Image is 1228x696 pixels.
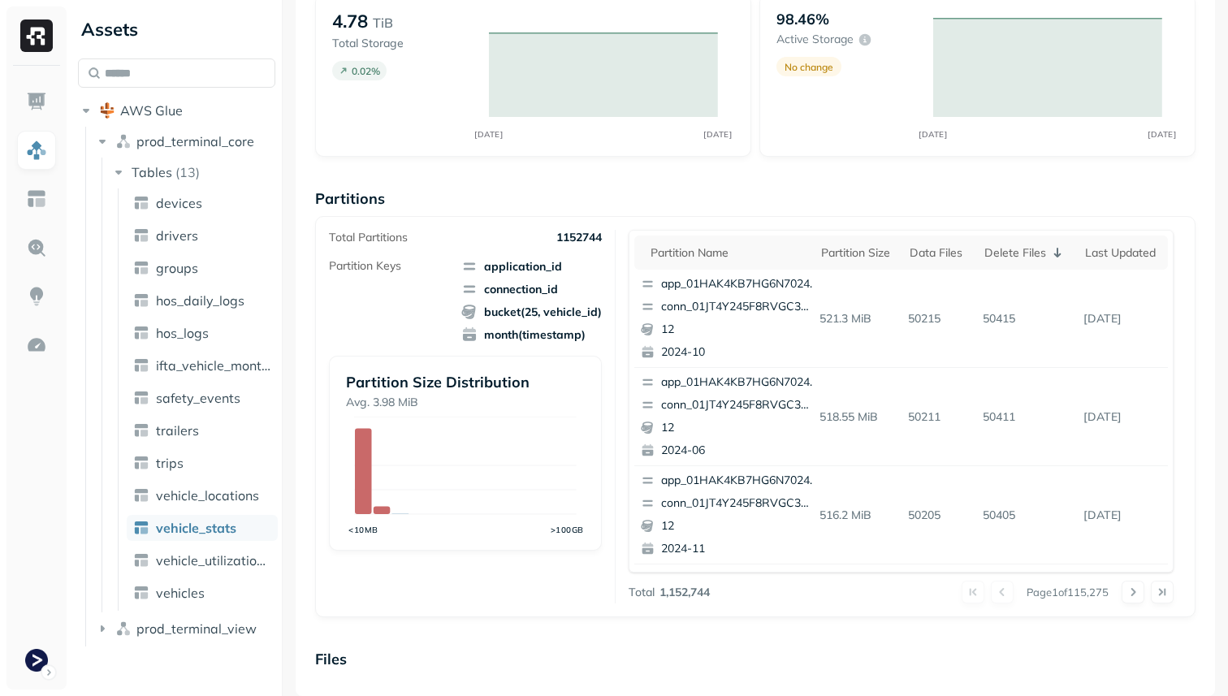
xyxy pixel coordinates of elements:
[127,417,278,443] a: trailers
[132,164,172,180] span: Tables
[115,133,132,149] img: namespace
[127,223,278,249] a: drivers
[821,245,894,261] div: Partition size
[127,450,278,476] a: trips
[661,397,819,413] p: conn_01JT4Y245F8RVGC3WJ980TK8T0
[329,230,408,245] p: Total Partitions
[346,373,585,391] p: Partition Size Distribution
[20,19,53,52] img: Ryft
[1148,129,1177,139] tspan: [DATE]
[813,501,902,530] p: 516.2 MiB
[133,520,149,536] img: table
[976,305,1078,333] p: 50415
[984,243,1070,262] div: Delete Files
[902,403,976,431] p: 50211
[332,10,368,32] p: 4.78
[120,102,183,119] span: AWS Glue
[127,385,278,411] a: safety_events
[1027,585,1109,599] p: Page 1 of 115,275
[127,580,278,606] a: vehicles
[634,466,826,564] button: app_01HAK4KB7HG6N7024210G3S8D5conn_01JT4Y245F8RVGC3WJ980TK8T0122024-11
[26,237,47,258] img: Query Explorer
[346,395,585,410] p: Avg. 3.98 MiB
[156,325,209,341] span: hos_logs
[133,390,149,406] img: table
[25,649,48,672] img: Terminal
[26,286,47,307] img: Insights
[1077,403,1167,431] p: Sep 4, 2025
[127,255,278,281] a: groups
[902,305,976,333] p: 50215
[352,65,380,77] p: 0.02 %
[26,140,47,161] img: Assets
[133,552,149,568] img: table
[133,487,149,504] img: table
[26,91,47,112] img: Dashboard
[659,585,710,600] p: 1,152,744
[704,129,733,139] tspan: [DATE]
[115,620,132,637] img: namespace
[1077,305,1167,333] p: Sep 4, 2025
[175,164,200,180] p: ( 13 )
[127,320,278,346] a: hos_logs
[99,102,115,119] img: root
[127,515,278,541] a: vehicle_stats
[133,292,149,309] img: table
[461,304,602,320] span: bucket(25, vehicle_id)
[156,195,202,211] span: devices
[133,357,149,374] img: table
[651,245,805,261] div: Partition name
[133,260,149,276] img: table
[910,245,968,261] div: Data Files
[127,190,278,216] a: devices
[78,97,275,123] button: AWS Glue
[156,520,236,536] span: vehicle_stats
[127,482,278,508] a: vehicle_locations
[661,443,819,459] p: 2024-06
[315,650,1196,668] p: Files
[976,501,1078,530] p: 50405
[156,260,198,276] span: groups
[902,501,976,530] p: 50205
[1077,501,1167,530] p: Sep 4, 2025
[661,276,819,292] p: app_01HAK4KB7HG6N7024210G3S8D5
[661,495,819,512] p: conn_01JT4Y245F8RVGC3WJ980TK8T0
[26,188,47,210] img: Asset Explorer
[156,487,259,504] span: vehicle_locations
[776,32,854,47] p: Active storage
[94,128,276,154] button: prod_terminal_core
[329,258,401,274] p: Partition Keys
[461,281,602,297] span: connection_id
[156,455,184,471] span: trips
[919,129,948,139] tspan: [DATE]
[127,547,278,573] a: vehicle_utilization_day
[133,455,149,471] img: table
[156,585,205,601] span: vehicles
[661,322,819,338] p: 12
[634,564,826,662] button: app_01HAK4KB7HG6N7024210G3S8D5conn_01JR18MAE06T0RYG92SRWVNBGZ82024-05
[785,61,833,73] p: No change
[661,374,819,391] p: app_01HAK4KB7HG6N7024210G3S8D5
[156,390,240,406] span: safety_events
[813,305,902,333] p: 521.3 MiB
[156,357,271,374] span: ifta_vehicle_months
[661,299,819,315] p: conn_01JT4Y245F8RVGC3WJ980TK8T0
[110,159,277,185] button: Tables(13)
[94,616,276,642] button: prod_terminal_view
[156,292,244,309] span: hos_daily_logs
[332,36,473,51] p: Total Storage
[373,13,393,32] p: TiB
[634,270,826,367] button: app_01HAK4KB7HG6N7024210G3S8D5conn_01JT4Y245F8RVGC3WJ980TK8T0122024-10
[156,422,199,439] span: trailers
[136,133,254,149] span: prod_terminal_core
[776,10,829,28] p: 98.46%
[26,335,47,356] img: Optimization
[661,420,819,436] p: 12
[133,195,149,211] img: table
[133,227,149,244] img: table
[78,16,275,42] div: Assets
[556,230,602,245] p: 1152744
[156,227,198,244] span: drivers
[348,525,378,534] tspan: <10MB
[661,344,819,361] p: 2024-10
